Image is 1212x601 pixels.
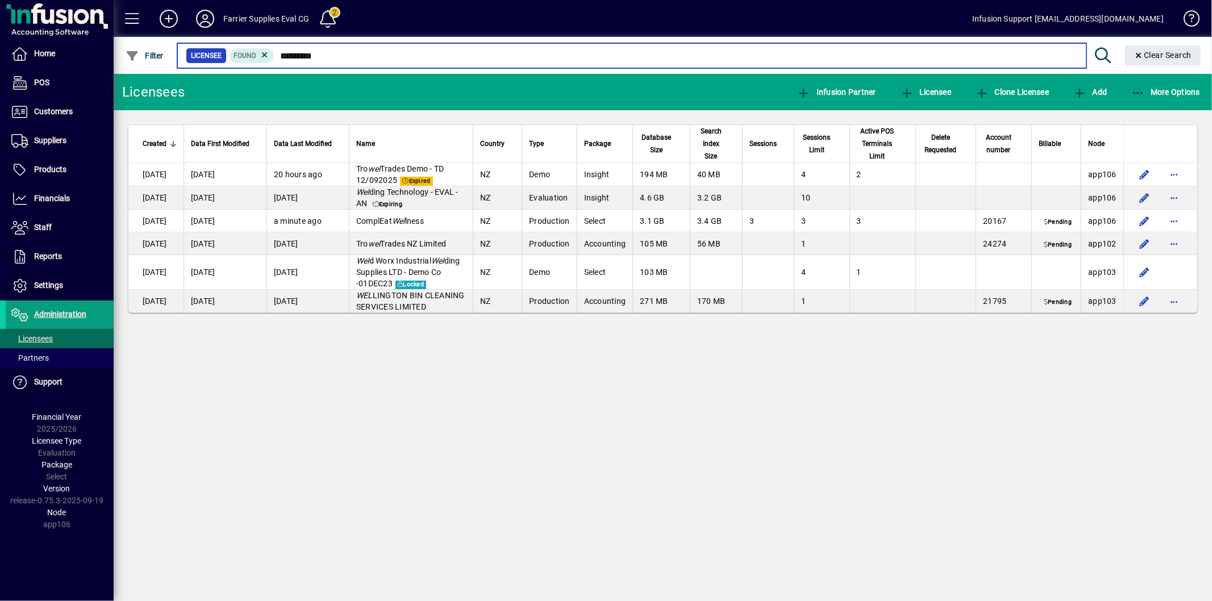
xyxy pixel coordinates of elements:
[356,137,375,150] span: Name
[983,131,1014,156] span: Account number
[801,131,843,156] div: Sessions Limit
[473,210,522,232] td: NZ
[923,131,959,156] span: Delete Requested
[983,131,1024,156] div: Account number
[1165,212,1183,230] button: More options
[151,9,187,29] button: Add
[529,137,544,150] span: Type
[184,290,266,312] td: [DATE]
[266,163,349,186] td: 20 hours ago
[897,82,955,102] button: Licensee
[191,50,222,61] span: Licensee
[400,177,432,186] span: Expired
[1088,297,1117,306] span: app103.prod.infusionbusinesssoftware.com
[632,232,689,255] td: 105 MB
[1042,298,1074,307] span: Pending
[1088,216,1117,226] span: app106.prod.infusionbusinesssoftware.com
[1131,87,1201,97] span: More Options
[900,87,952,97] span: Licensee
[849,255,915,290] td: 1
[749,137,787,150] div: Sessions
[6,185,114,213] a: Financials
[11,353,49,362] span: Partners
[32,436,82,445] span: Licensee Type
[274,137,332,150] span: Data Last Modified
[6,69,114,97] a: POS
[356,239,447,248] span: Tro Trades NZ Limited
[34,223,52,232] span: Staff
[577,163,633,186] td: Insight
[976,290,1031,312] td: 21795
[184,210,266,232] td: [DATE]
[473,163,522,186] td: NZ
[577,186,633,210] td: Insight
[184,163,266,186] td: [DATE]
[266,232,349,255] td: [DATE]
[266,290,349,312] td: [DATE]
[522,163,577,186] td: Demo
[690,163,742,186] td: 40 MB
[356,187,369,197] em: Wel
[794,232,849,255] td: 1
[356,216,424,226] span: ComplEat lness
[1088,137,1105,150] span: Node
[690,210,742,232] td: 3.4 GB
[640,131,682,156] div: Database Size
[690,232,742,255] td: 56 MB
[794,255,849,290] td: 4
[6,40,114,68] a: Home
[1042,218,1074,227] span: Pending
[1073,87,1107,97] span: Add
[473,186,522,210] td: NZ
[128,290,184,312] td: [DATE]
[34,78,49,87] span: POS
[32,412,82,421] span: Financial Year
[794,210,849,232] td: 3
[1165,165,1183,183] button: More options
[1088,193,1117,202] span: app106.prod.infusionbusinesssoftware.com
[6,368,114,397] a: Support
[1070,82,1110,102] button: Add
[191,137,260,150] div: Data First Modified
[1135,189,1153,207] button: Edit
[794,290,849,312] td: 1
[473,255,522,290] td: NZ
[392,216,405,226] em: Wel
[223,10,309,28] div: Farrier Supplies Eval CG
[6,272,114,300] a: Settings
[48,508,66,517] span: Node
[976,232,1031,255] td: 24274
[356,187,459,208] span: ding Technology - EVAL - AN
[857,125,898,162] span: Active POS Terminals Limit
[431,256,444,265] em: Wel
[356,137,466,150] div: Name
[1135,263,1153,281] button: Edit
[6,329,114,348] a: Licensees
[122,83,185,101] div: Licensees
[34,310,86,319] span: Administration
[577,232,633,255] td: Accounting
[6,243,114,271] a: Reports
[1039,137,1061,150] span: Billable
[697,125,735,162] div: Search Index Size
[34,165,66,174] span: Products
[184,232,266,255] td: [DATE]
[1128,82,1203,102] button: More Options
[128,163,184,186] td: [DATE]
[480,137,515,150] div: Country
[480,137,505,150] span: Country
[529,137,570,150] div: Type
[522,232,577,255] td: Production
[34,281,63,290] span: Settings
[6,127,114,155] a: Suppliers
[972,10,1164,28] div: Infusion Support [EMAIL_ADDRESS][DOMAIN_NAME]
[1088,170,1117,179] span: app106.prod.infusionbusinesssoftware.com
[632,255,689,290] td: 103 MB
[849,163,915,186] td: 2
[356,291,373,300] em: WEL
[395,281,426,290] span: Locked
[34,194,70,203] span: Financials
[266,210,349,232] td: a minute ago
[923,131,969,156] div: Delete Requested
[34,49,55,58] span: Home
